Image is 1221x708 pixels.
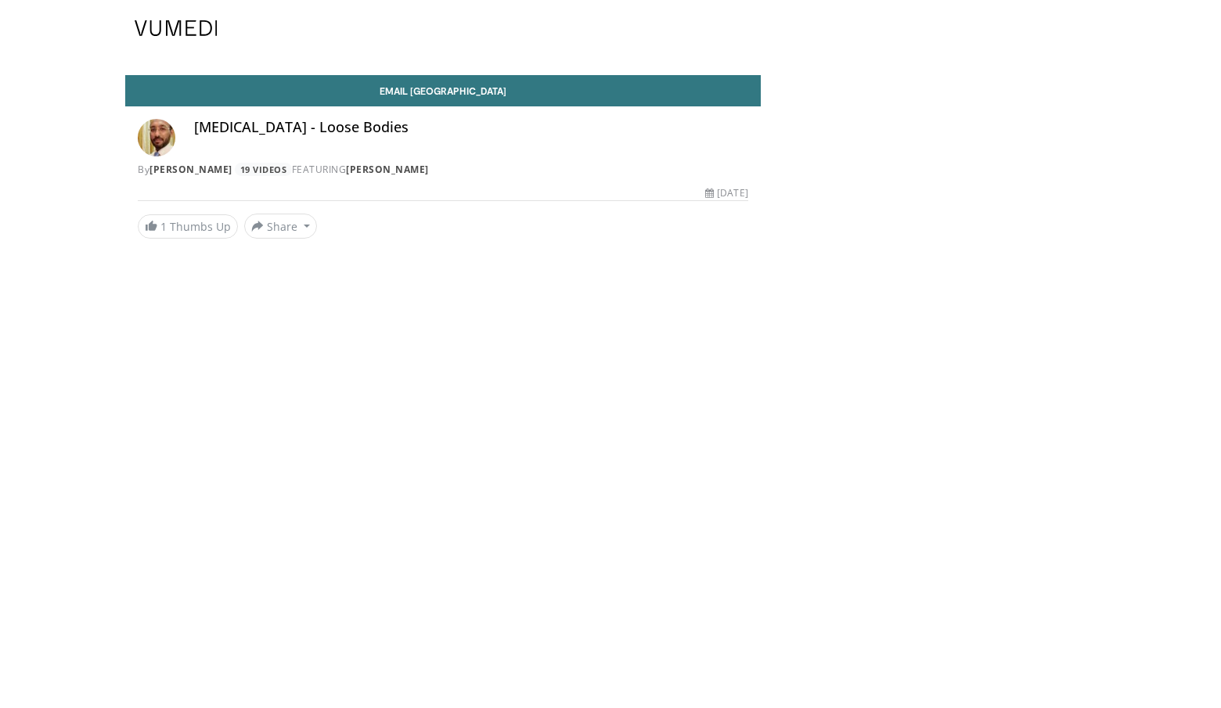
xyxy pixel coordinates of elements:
[138,163,748,177] div: By FEATURING
[149,163,232,176] a: [PERSON_NAME]
[194,119,748,136] h4: [MEDICAL_DATA] - Loose Bodies
[125,75,761,106] a: Email [GEOGRAPHIC_DATA]
[235,163,292,176] a: 19 Videos
[135,20,218,36] img: VuMedi Logo
[346,163,429,176] a: [PERSON_NAME]
[138,214,238,239] a: 1 Thumbs Up
[138,119,175,156] img: Avatar
[160,219,167,234] span: 1
[244,214,317,239] button: Share
[705,186,747,200] div: [DATE]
